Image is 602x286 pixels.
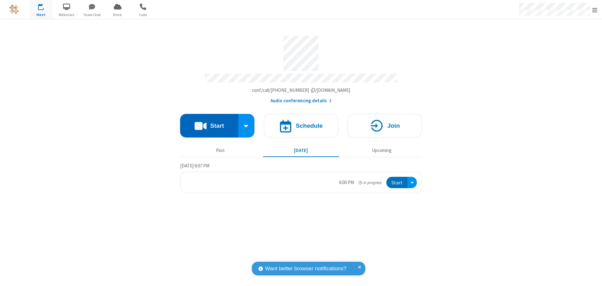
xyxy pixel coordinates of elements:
[183,144,258,156] button: Past
[407,177,417,188] div: Open menu
[344,144,420,156] button: Upcoming
[252,87,350,93] span: Copy my meeting room link
[264,114,338,137] button: Schedule
[270,97,332,104] button: Audio conferencing details
[29,12,53,18] span: Meet
[238,114,255,137] div: Start conference options
[180,31,422,104] section: Account details
[296,123,323,129] h4: Schedule
[263,144,339,156] button: [DATE]
[106,12,129,18] span: Drive
[348,114,422,137] button: Join
[387,123,400,129] h4: Join
[9,5,19,14] img: QA Selenium DO NOT DELETE OR CHANGE
[43,3,47,8] div: 1
[80,12,104,18] span: Team Chat
[339,179,354,186] div: 6:00 PM
[55,12,78,18] span: Webinars
[265,265,346,273] span: Want better browser notifications?
[210,123,224,129] h4: Start
[180,162,422,193] section: Today's Meetings
[180,163,209,169] span: [DATE] 6:07 PM
[180,114,238,137] button: Start
[386,177,407,188] button: Start
[252,87,350,94] button: Copy my meeting room linkCopy my meeting room link
[131,12,155,18] span: Calls
[359,180,382,186] em: in progress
